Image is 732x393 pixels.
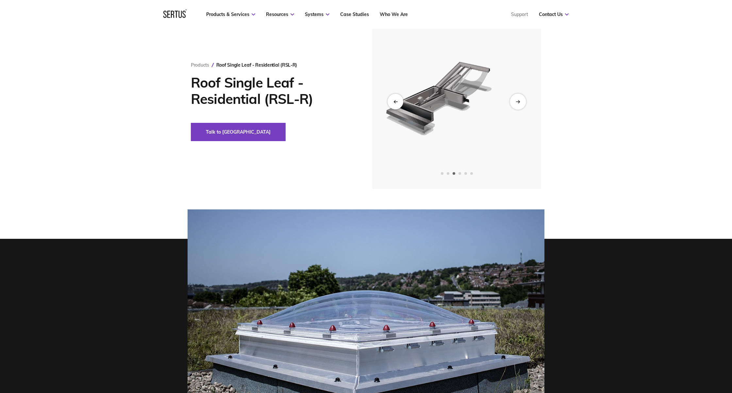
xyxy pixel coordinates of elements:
div: Previous slide [388,94,403,109]
a: Who We Are [380,11,408,17]
span: Go to slide 1 [441,172,443,175]
a: Resources [266,11,294,17]
button: Talk to [GEOGRAPHIC_DATA] [191,123,286,141]
a: Support [511,11,528,17]
a: Contact Us [539,11,569,17]
a: Systems [305,11,329,17]
a: Products & Services [206,11,255,17]
a: Products [191,62,209,68]
span: Go to slide 6 [470,172,473,175]
div: Next slide [510,93,526,109]
a: Case Studies [340,11,369,17]
h1: Roof Single Leaf - Residential (RSL-R) [191,74,353,107]
span: Go to slide 5 [464,172,467,175]
span: Go to slide 2 [447,172,449,175]
span: Go to slide 4 [458,172,461,175]
iframe: Chat Widget [699,362,732,393]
